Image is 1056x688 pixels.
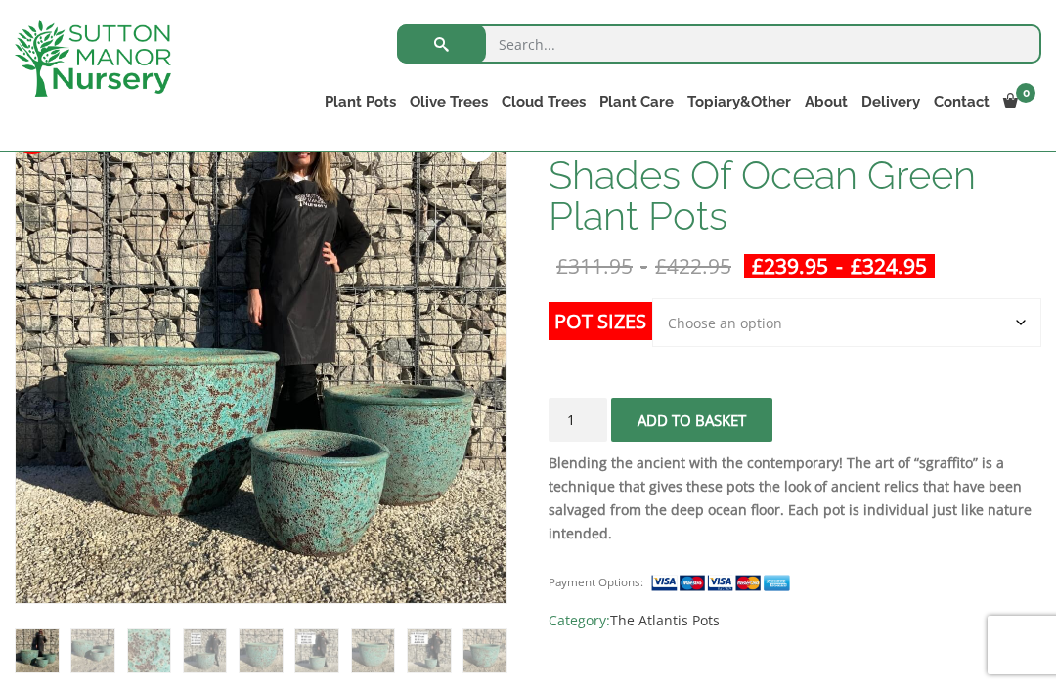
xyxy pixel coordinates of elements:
img: The Tam Coc Atlantis Shades Of Ocean Green Plant Pots - Image 9 [463,629,506,672]
bdi: 324.95 [851,252,927,279]
bdi: 239.95 [752,252,828,279]
bdi: 422.95 [655,252,731,279]
a: Delivery [855,88,927,115]
ins: - [744,254,935,278]
span: £ [556,252,568,279]
small: Payment Options: [549,575,643,589]
input: Product quantity [549,398,607,442]
a: Topiary&Other [681,88,798,115]
h1: The Tam Coc Atlantis Shades Of Ocean Green Plant Pots [549,113,1041,236]
img: The Tam Coc Atlantis Shades Of Ocean Green Plant Pots - Image 2 [71,629,114,672]
img: logo [15,20,171,97]
a: Contact [927,88,996,115]
img: The Tam Coc Atlantis Shades Of Ocean Green Plant Pots - Image 5 [240,629,283,672]
a: 0 [996,88,1041,115]
img: payment supported [650,573,797,593]
img: The Tam Coc Atlantis Shades Of Ocean Green Plant Pots - Image 7 [352,629,395,672]
a: The Atlantis Pots [610,611,720,629]
img: The Tam Coc Atlantis Shades Of Ocean Green Plant Pots - Image 3 [128,629,171,672]
bdi: 311.95 [556,252,633,279]
a: Cloud Trees [495,88,593,115]
label: Pot Sizes [549,302,652,340]
span: £ [655,252,667,279]
img: The Tam Coc Atlantis Shades Of Ocean Green Plant Pots - Image 4 [184,629,227,672]
a: Plant Pots [318,88,403,115]
span: £ [752,252,764,279]
strong: Blending the ancient with the contemporary! The art of “sgraffito” is a technique that gives thes... [549,453,1032,542]
span: £ [851,252,862,279]
img: The Tam Coc Atlantis Shades Of Ocean Green Plant Pots - Image 8 [408,629,451,672]
a: Plant Care [593,88,681,115]
img: The Tam Coc Atlantis Shades Of Ocean Green Plant Pots [16,629,59,672]
input: Search... [397,24,1041,64]
img: The Tam Coc Atlantis Shades Of Ocean Green Plant Pots - Image 6 [295,629,338,672]
span: Category: [549,609,1041,632]
del: - [549,254,739,278]
a: Olive Trees [403,88,495,115]
a: About [798,88,855,115]
span: 0 [1016,83,1035,103]
button: Add to basket [611,398,772,442]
